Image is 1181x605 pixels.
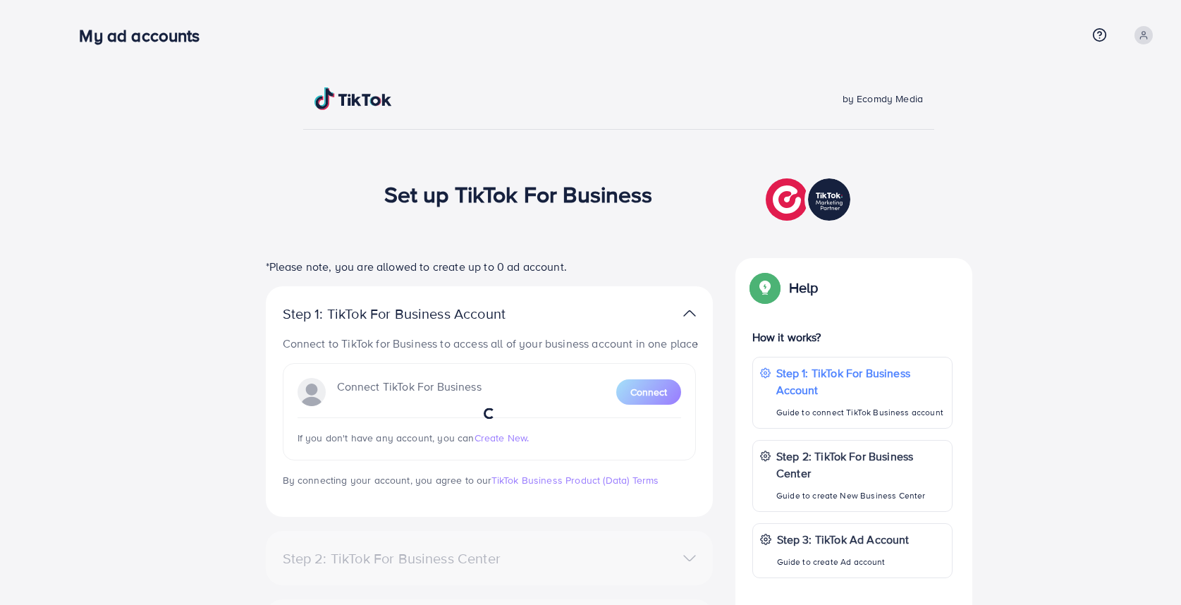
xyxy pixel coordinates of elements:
[79,25,211,46] h3: My ad accounts
[843,92,923,106] span: by Ecomdy Media
[683,303,696,324] img: TikTok partner
[789,279,819,296] p: Help
[384,181,653,207] h1: Set up TikTok For Business
[776,487,945,504] p: Guide to create New Business Center
[776,365,945,398] p: Step 1: TikTok For Business Account
[283,305,551,322] p: Step 1: TikTok For Business Account
[314,87,392,110] img: TikTok
[777,554,910,570] p: Guide to create Ad account
[752,329,953,346] p: How it works?
[777,531,910,548] p: Step 3: TikTok Ad Account
[752,275,778,300] img: Popup guide
[776,404,945,421] p: Guide to connect TikTok Business account
[776,448,945,482] p: Step 2: TikTok For Business Center
[766,175,854,224] img: TikTok partner
[266,258,713,275] p: *Please note, you are allowed to create up to 0 ad account.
